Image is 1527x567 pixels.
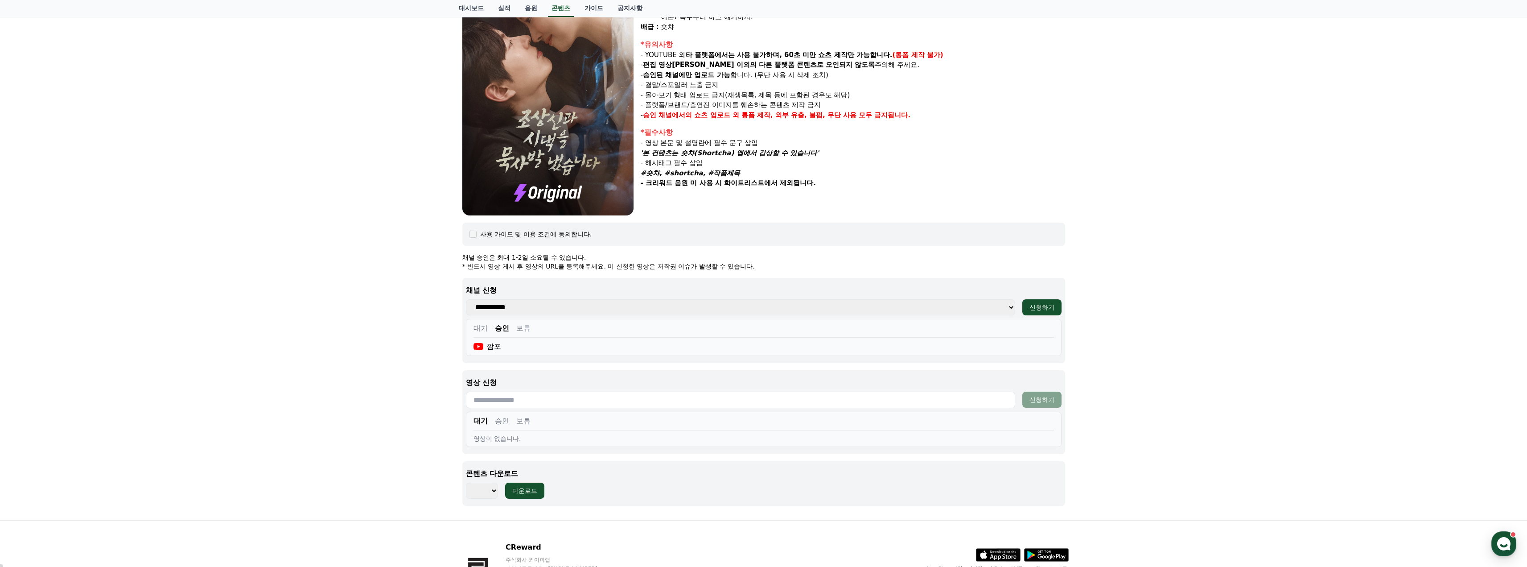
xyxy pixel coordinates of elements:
[506,542,614,553] p: CReward
[641,149,819,157] em: '본 컨텐츠는 숏챠(Shortcha) 앱에서 감상할 수 있습니다'
[516,416,531,426] button: 보류
[641,179,816,187] strong: - 크리워드 음원 미 사용 시 화이트리스트에서 제외됩니다.
[1029,395,1054,404] div: 신청하기
[641,100,1065,110] p: - 플랫폼/브랜드/출연진 이미지를 훼손하는 콘텐츠 제작 금지
[686,51,893,59] strong: 타 플랫폼에서는 사용 불가하며, 60초 미만 쇼츠 제작만 가능합니다.
[641,127,1065,138] div: *필수사항
[82,297,92,304] span: 대화
[893,51,943,59] strong: (롱폼 제작 불가)
[466,285,1062,296] p: 채널 신청
[759,61,875,69] strong: 다른 플랫폼 콘텐츠로 오인되지 않도록
[59,283,115,305] a: 대화
[480,230,592,239] div: 사용 가이드 및 이용 조건에 동의합니다.
[641,22,659,32] div: 배급 :
[641,39,1065,50] div: *유의사항
[138,296,148,303] span: 설정
[641,60,1065,70] p: - 주의해 주세요.
[641,169,741,177] em: #숏챠, #shortcha, #작품제목
[506,556,614,563] p: 주식회사 와이피랩
[495,416,509,426] button: 승인
[473,416,488,426] button: 대기
[3,283,59,305] a: 홈
[512,486,537,495] div: 다운로드
[28,296,33,303] span: 홈
[641,50,1065,60] p: - YOUTUBE 외
[462,253,1065,262] p: 채널 승인은 최대 1-2일 소요될 수 있습니다.
[473,323,488,334] button: 대기
[641,90,1065,100] p: - 몰아보기 형태 업로드 금지(재생목록, 제목 등에 포함된 경우도 해당)
[473,434,1054,443] div: 영상이 없습니다.
[516,323,531,334] button: 보류
[643,111,739,119] strong: 승인 채널에서의 쇼츠 업로드 외
[1022,392,1062,408] button: 신청하기
[641,80,1065,90] p: - 결말/스포일러 노출 금지
[641,158,1065,168] p: - 해시태그 필수 삽입
[643,61,757,69] strong: 편집 영상[PERSON_NAME] 이외의
[495,323,509,334] button: 승인
[115,283,171,305] a: 설정
[1029,303,1054,312] div: 신청하기
[462,262,1065,271] p: * 반드시 영상 게시 후 영상의 URL을 등록해주세요. 미 신청한 영상은 저작권 이슈가 발생할 수 있습니다.
[643,71,730,79] strong: 승인된 채널에만 업로드 가능
[466,468,1062,479] p: 콘텐츠 다운로드
[466,377,1062,388] p: 영상 신청
[741,111,911,119] strong: 롱폼 제작, 외부 유출, 불펌, 무단 사용 모두 금지됩니다.
[661,22,1065,32] div: 숏챠
[1022,299,1062,315] button: 신청하기
[473,341,502,352] div: 깜포
[505,483,544,499] button: 다운로드
[641,70,1065,80] p: - 합니다. (무단 사용 시 삭제 조치)
[641,138,1065,148] p: - 영상 본문 및 설명란에 필수 문구 삽입
[641,110,1065,120] p: -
